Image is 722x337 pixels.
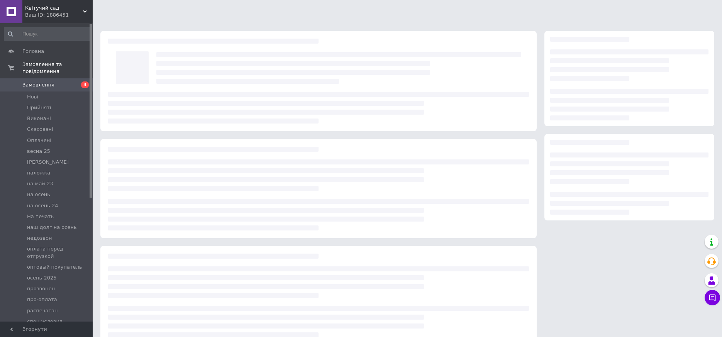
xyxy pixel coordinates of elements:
span: 4 [81,81,89,88]
span: на май 23 [27,180,53,187]
span: наложка [27,169,50,176]
span: Прийняті [27,104,51,111]
span: весна 25 [27,148,50,155]
span: недозвон [27,235,52,242]
span: [PERSON_NAME] [27,159,69,166]
span: оплата перед отгрузкой [27,246,90,259]
span: Замовлення та повідомлення [22,61,93,75]
span: про-оплата [27,296,57,303]
span: оптовый покупатель [27,264,82,271]
input: Пошук [4,27,91,41]
span: Скасовані [27,126,53,133]
span: Головна [22,48,44,55]
span: Квітучий сад [25,5,83,12]
span: на осень 24 [27,202,58,209]
span: Нові [27,93,38,100]
span: наш долг на осень [27,224,77,231]
span: Оплачені [27,137,51,144]
span: прозвонен [27,285,55,292]
span: распечатан [27,307,58,314]
span: Виконані [27,115,51,122]
button: Чат з покупцем [705,290,720,305]
span: На печать [27,213,54,220]
span: спец.условия [27,318,63,325]
span: Замовлення [22,81,54,88]
span: осень 2025 [27,274,56,281]
div: Ваш ID: 1886451 [25,12,93,19]
span: на осень [27,191,50,198]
